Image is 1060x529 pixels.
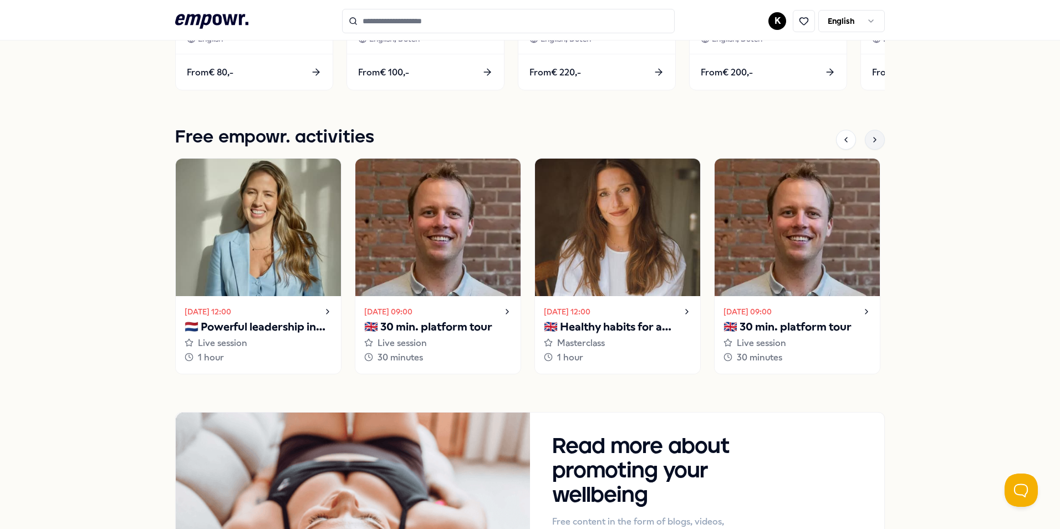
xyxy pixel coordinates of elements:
[723,350,871,365] div: 30 minutes
[364,350,512,365] div: 30 minutes
[185,306,231,318] time: [DATE] 12:00
[534,158,701,374] a: [DATE] 12:00🇬🇧 Healthy habits for a stress-free start to the yearMasterclass1 hour
[175,124,374,151] h1: Free empowr. activities
[176,159,341,296] img: activity image
[187,65,233,80] span: From € 80,-
[175,158,342,374] a: [DATE] 12:00🇳🇱 Powerful leadership in challenging situationsLive session1 hour
[358,65,409,80] span: From € 100,-
[544,336,691,350] div: Masterclass
[552,435,759,508] h3: Read more about promoting your wellbeing
[701,65,753,80] span: From € 200,-
[768,12,786,30] button: K
[355,159,521,296] img: activity image
[714,158,880,374] a: [DATE] 09:00🇬🇧 30 min. platform tourLive session30 minutes
[872,65,924,80] span: From € 240,-
[185,350,332,365] div: 1 hour
[355,158,521,374] a: [DATE] 09:00🇬🇧 30 min. platform tourLive session30 minutes
[1005,474,1038,507] iframe: Help Scout Beacon - Open
[715,159,880,296] img: activity image
[544,350,691,365] div: 1 hour
[544,306,590,318] time: [DATE] 12:00
[723,336,871,350] div: Live session
[185,336,332,350] div: Live session
[529,65,581,80] span: From € 220,-
[364,306,412,318] time: [DATE] 09:00
[723,318,871,336] p: 🇬🇧 30 min. platform tour
[342,9,675,33] input: Search for products, categories or subcategories
[544,318,691,336] p: 🇬🇧 Healthy habits for a stress-free start to the year
[364,336,512,350] div: Live session
[723,306,772,318] time: [DATE] 09:00
[185,318,332,336] p: 🇳🇱 Powerful leadership in challenging situations
[364,318,512,336] p: 🇬🇧 30 min. platform tour
[535,159,700,296] img: activity image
